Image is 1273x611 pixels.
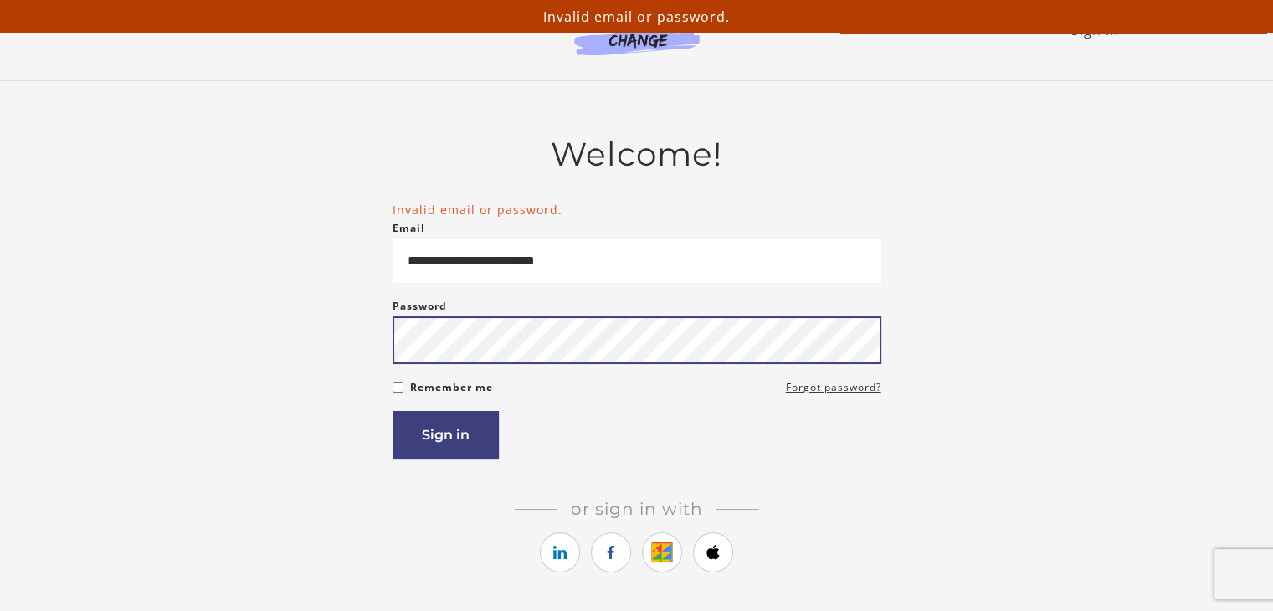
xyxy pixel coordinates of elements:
a: https://courses.thinkific.com/users/auth/linkedin?ss%5Breferral%5D=&ss%5Buser_return_to%5D=&ss%5B... [540,532,580,572]
label: Remember me [410,377,493,398]
a: https://courses.thinkific.com/users/auth/facebook?ss%5Breferral%5D=&ss%5Buser_return_to%5D=&ss%5B... [591,532,631,572]
label: Password [393,296,447,316]
a: https://courses.thinkific.com/users/auth/apple?ss%5Breferral%5D=&ss%5Buser_return_to%5D=&ss%5Bvis... [693,532,733,572]
span: Or sign in with [557,499,716,519]
button: Sign in [393,411,499,459]
h2: Welcome! [393,135,881,174]
label: Email [393,218,425,239]
a: Forgot password? [786,377,881,398]
a: https://courses.thinkific.com/users/auth/google?ss%5Breferral%5D=&ss%5Buser_return_to%5D=&ss%5Bvi... [642,532,682,572]
p: Invalid email or password. [7,7,1266,27]
img: Agents of Change Logo [557,17,717,55]
li: Invalid email or password. [393,201,881,218]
